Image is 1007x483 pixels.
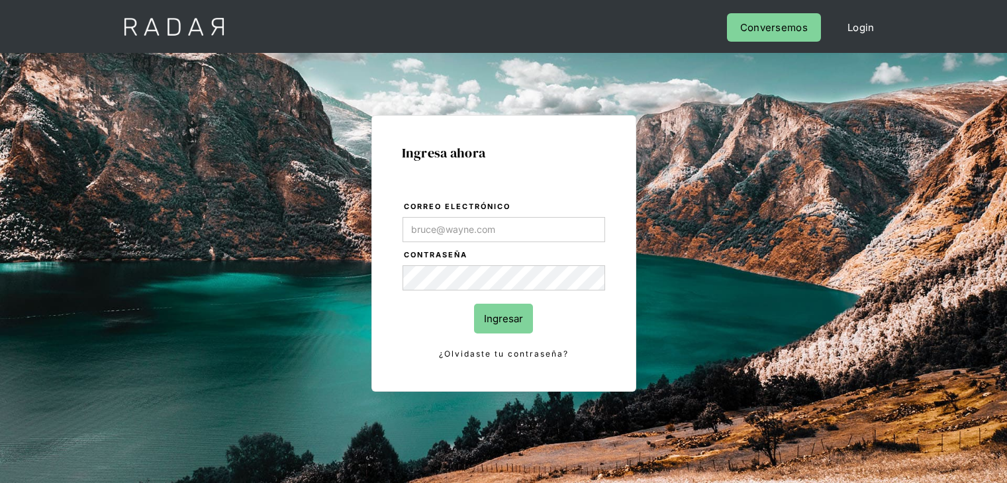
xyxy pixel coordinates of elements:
[403,217,605,242] input: bruce@wayne.com
[834,13,888,42] a: Login
[402,146,606,160] h1: Ingresa ahora
[403,347,605,361] a: ¿Olvidaste tu contraseña?
[404,249,605,262] label: Contraseña
[402,200,606,361] form: Login Form
[474,304,533,333] input: Ingresar
[727,13,821,42] a: Conversemos
[404,200,605,214] label: Correo electrónico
